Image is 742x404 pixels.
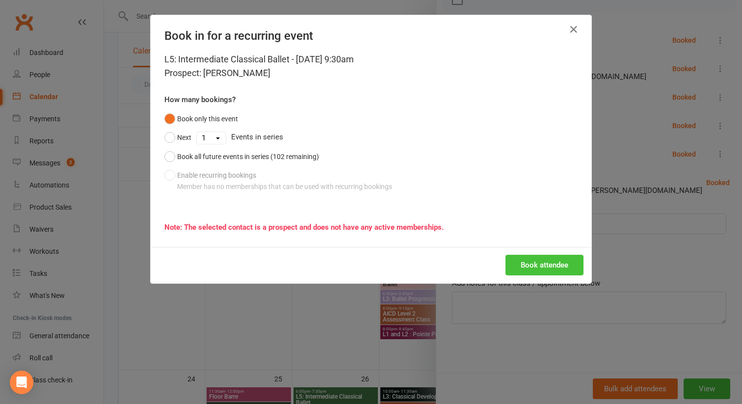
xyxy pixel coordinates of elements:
[566,22,582,37] button: Close
[164,221,578,233] div: Note: The selected contact is a prospect and does not have any active memberships.
[164,128,191,147] button: Next
[164,94,236,106] label: How many bookings?
[164,128,578,147] div: Events in series
[164,53,578,80] div: L5: Intermediate Classical Ballet - [DATE] 9:30am Prospect: [PERSON_NAME]
[505,255,583,275] button: Book attendee
[164,109,238,128] button: Book only this event
[177,151,319,162] div: Book all future events in series (102 remaining)
[10,371,33,394] div: Open Intercom Messenger
[164,147,319,166] button: Book all future events in series (102 remaining)
[164,29,578,43] h4: Book in for a recurring event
